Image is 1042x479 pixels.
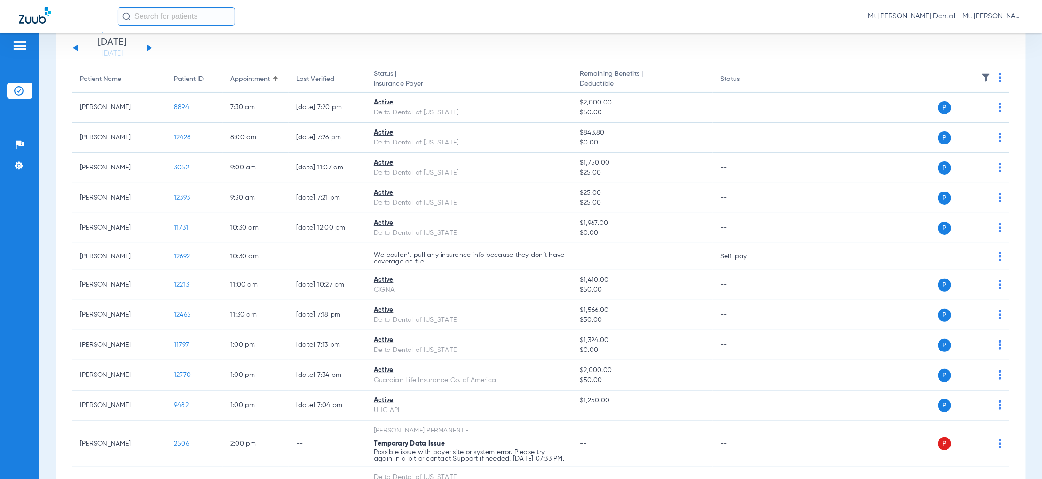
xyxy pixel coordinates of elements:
span: Temporary Data Issue [374,440,445,447]
span: -- [580,440,587,447]
span: P [938,369,951,382]
td: -- [713,330,776,360]
span: $25.00 [580,198,705,208]
td: [DATE] 10:27 PM [289,270,366,300]
div: Active [374,305,565,315]
img: group-dot-blue.svg [999,400,1002,410]
td: [PERSON_NAME] [72,360,166,391]
img: Search Icon [122,12,131,21]
span: 12465 [174,311,191,318]
span: 12692 [174,253,190,260]
div: Active [374,158,565,168]
td: [PERSON_NAME] [72,300,166,330]
span: 2506 [174,440,189,447]
td: -- [713,270,776,300]
span: $2,000.00 [580,98,705,108]
td: 10:30 AM [223,213,289,243]
span: Deductible [580,79,705,89]
div: Patient ID [174,74,215,84]
span: $0.00 [580,138,705,148]
td: [PERSON_NAME] [72,93,166,123]
td: -- [289,421,366,467]
div: Active [374,218,565,228]
span: P [938,339,951,352]
span: 12213 [174,281,189,288]
td: [DATE] 11:07 AM [289,153,366,183]
p: Possible issue with payer site or system error. Please try again in a bit or contact Support if n... [374,449,565,462]
span: $25.00 [580,168,705,178]
span: P [938,131,951,144]
div: Active [374,396,565,406]
td: 8:00 AM [223,123,289,153]
td: [DATE] 7:20 PM [289,93,366,123]
div: Last Verified [296,74,359,84]
span: $1,410.00 [580,275,705,285]
td: 10:30 AM [223,243,289,270]
div: Delta Dental of [US_STATE] [374,345,565,355]
span: $0.00 [580,345,705,355]
div: Appointment [230,74,270,84]
td: 1:00 PM [223,391,289,421]
span: P [938,192,951,205]
div: Patient Name [80,74,121,84]
div: Delta Dental of [US_STATE] [374,108,565,118]
span: 8894 [174,104,189,111]
div: Delta Dental of [US_STATE] [374,315,565,325]
td: [DATE] 7:18 PM [289,300,366,330]
span: Mt [PERSON_NAME] Dental - Mt. [PERSON_NAME] Dental [868,12,1023,21]
span: $0.00 [580,228,705,238]
img: group-dot-blue.svg [999,163,1002,172]
td: [PERSON_NAME] [72,391,166,421]
span: P [938,309,951,322]
span: $1,750.00 [580,158,705,168]
span: P [938,101,951,114]
td: [PERSON_NAME] [72,183,166,213]
td: 2:00 PM [223,421,289,467]
span: 12770 [174,372,191,378]
td: 1:00 PM [223,360,289,391]
img: group-dot-blue.svg [999,103,1002,112]
span: $843.80 [580,128,705,138]
img: filter.svg [981,73,991,82]
td: -- [713,213,776,243]
span: $50.00 [580,285,705,295]
td: [PERSON_NAME] [72,243,166,270]
td: 11:30 AM [223,300,289,330]
span: -- [580,253,587,260]
div: Delta Dental of [US_STATE] [374,138,565,148]
td: [PERSON_NAME] [72,330,166,360]
td: [DATE] 7:13 PM [289,330,366,360]
img: hamburger-icon [12,40,27,51]
span: P [938,222,951,235]
span: $2,000.00 [580,366,705,375]
span: 12428 [174,134,191,141]
div: Active [374,275,565,285]
td: [DATE] 7:34 PM [289,360,366,391]
td: -- [713,183,776,213]
iframe: Chat Widget [995,434,1042,479]
div: Patient Name [80,74,159,84]
div: Guardian Life Insurance Co. of America [374,375,565,385]
img: group-dot-blue.svg [999,193,1002,202]
td: -- [713,360,776,391]
div: UHC API [374,406,565,415]
span: $1,250.00 [580,396,705,406]
th: Remaining Benefits | [572,66,713,93]
th: Status | [366,66,572,93]
span: $1,967.00 [580,218,705,228]
td: [DATE] 7:04 PM [289,391,366,421]
img: group-dot-blue.svg [999,133,1002,142]
td: [PERSON_NAME] [72,123,166,153]
span: P [938,399,951,412]
span: $50.00 [580,375,705,385]
span: $25.00 [580,188,705,198]
div: Active [374,366,565,375]
img: group-dot-blue.svg [999,73,1002,82]
span: -- [580,406,705,415]
td: [DATE] 7:21 PM [289,183,366,213]
span: 11797 [174,342,189,348]
td: 9:30 AM [223,183,289,213]
td: 7:30 AM [223,93,289,123]
input: Search for patients [118,7,235,26]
